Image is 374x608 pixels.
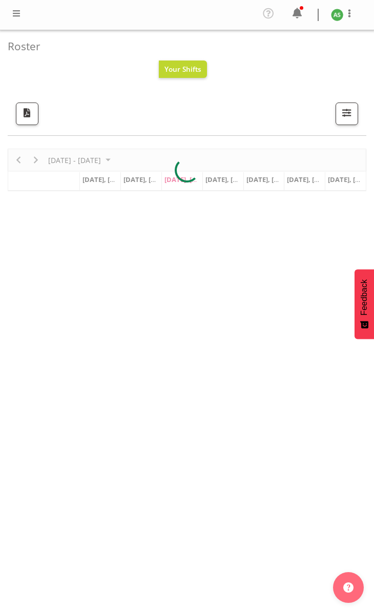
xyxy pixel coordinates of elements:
span: Your Shifts [164,64,201,74]
h4: Roster [8,40,358,52]
button: Download a PDF of the roster according to the set date range. [16,103,38,125]
img: ange-steiger11422.jpg [331,9,343,21]
button: Your Shifts [159,60,207,78]
button: Feedback - Show survey [355,269,374,339]
span: Feedback [360,279,369,315]
img: help-xxl-2.png [343,582,354,593]
button: Filter Shifts [336,103,358,125]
